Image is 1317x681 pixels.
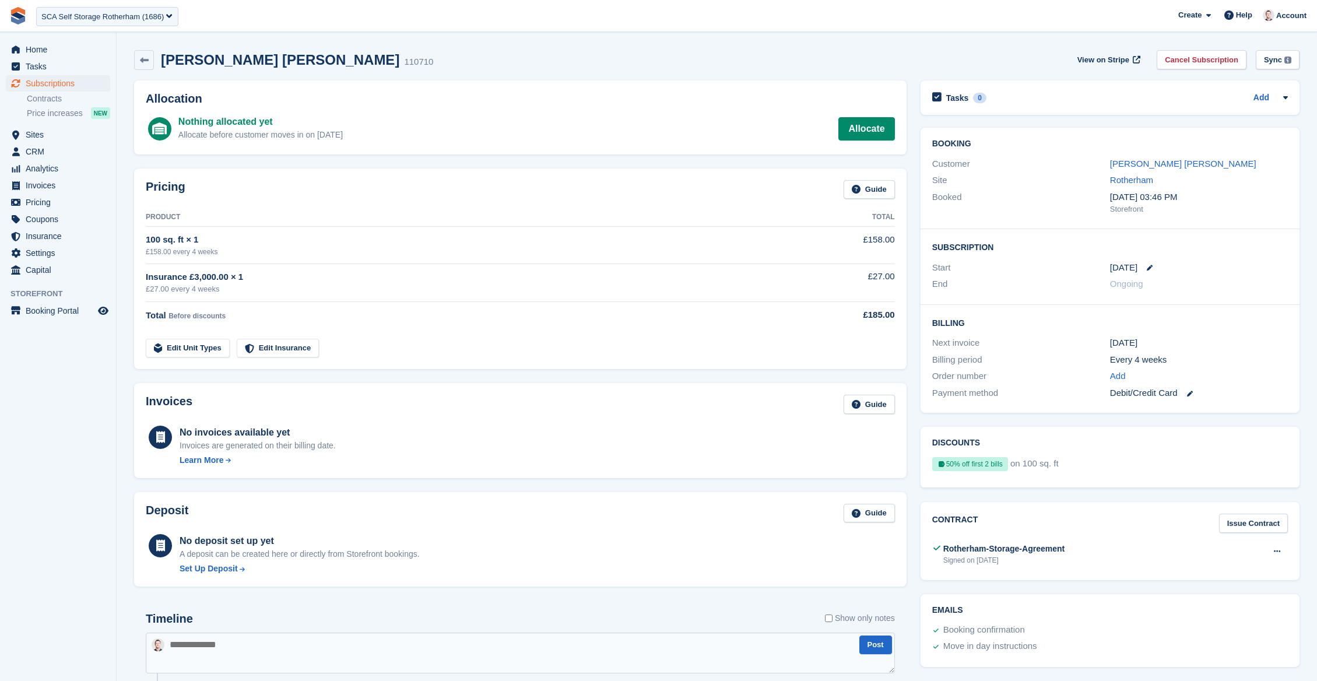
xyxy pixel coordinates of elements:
img: icon-info-grey-7440780725fd019a000dd9b08b2336e03edf1995a4989e88bcd33f0948082b44.svg [1284,57,1291,64]
a: menu [6,245,110,261]
span: Total [146,310,166,320]
a: Rotherham [1110,175,1153,185]
span: View on Stripe [1077,54,1129,66]
div: 110710 [404,55,433,69]
input: Show only notes [825,612,833,624]
a: menu [6,160,110,177]
h2: Booking [932,139,1288,149]
h2: Deposit [146,504,188,523]
a: menu [6,303,110,319]
span: Analytics [26,160,96,177]
div: Sync [1264,54,1282,66]
a: Preview store [96,304,110,318]
span: Booking Portal [26,303,96,319]
h2: Tasks [946,93,969,103]
button: Post [859,636,892,655]
span: CRM [26,143,96,160]
a: Guide [844,395,895,414]
div: Next invoice [932,336,1110,350]
a: menu [6,211,110,227]
h2: Timeline [146,612,193,626]
a: menu [6,194,110,210]
a: Contracts [27,93,110,104]
span: Home [26,41,96,58]
a: menu [6,262,110,278]
h2: Contract [932,514,978,533]
div: £158.00 every 4 weeks [146,247,779,257]
time: 2025-10-11 00:00:00 UTC [1110,261,1137,275]
span: Invoices [26,177,96,194]
img: Jeff Knox [1263,9,1274,21]
span: Capital [26,262,96,278]
div: Allocate before customer moves in on [DATE] [178,129,343,141]
span: Tasks [26,58,96,75]
div: Order number [932,370,1110,383]
div: Billing period [932,353,1110,367]
span: Coupons [26,211,96,227]
button: Sync [1256,50,1300,69]
a: Edit Insurance [237,339,319,358]
a: Add [1253,92,1269,105]
div: Storefront [1110,203,1288,215]
p: A deposit can be created here or directly from Storefront bookings. [180,548,420,560]
div: Invoices are generated on their billing date. [180,440,336,452]
h2: [PERSON_NAME] [PERSON_NAME] [161,52,399,68]
a: menu [6,58,110,75]
a: menu [6,75,110,92]
h2: Billing [932,317,1288,328]
label: Show only notes [825,612,895,624]
div: Payment method [932,387,1110,400]
span: Sites [26,127,96,143]
span: Subscriptions [26,75,96,92]
div: 0 [973,93,986,103]
a: Cancel Subscription [1157,50,1246,69]
a: Allocate [838,117,894,141]
div: Set Up Deposit [180,563,238,575]
a: Price increases NEW [27,107,110,120]
h2: Subscription [932,241,1288,252]
a: Add [1110,370,1126,383]
div: Nothing allocated yet [178,115,343,129]
a: Issue Contract [1219,514,1288,533]
td: £158.00 [779,227,894,264]
div: Signed on [DATE] [943,555,1065,566]
span: Insurance [26,228,96,244]
div: £185.00 [779,308,894,322]
div: Booked [932,191,1110,215]
h2: Allocation [146,92,895,106]
div: Debit/Credit Card [1110,387,1288,400]
div: No invoices available yet [180,426,336,440]
span: Create [1178,9,1202,21]
div: Move in day instructions [943,640,1037,654]
span: Before discounts [168,312,226,320]
span: Account [1276,10,1307,22]
a: menu [6,143,110,160]
span: Storefront [10,288,116,300]
span: Ongoing [1110,279,1143,289]
th: Total [779,208,894,227]
div: 50% off first 2 bills [932,457,1008,471]
div: £27.00 every 4 weeks [146,283,779,295]
a: menu [6,41,110,58]
div: SCA Self Storage Rotherham (1686) [41,11,164,23]
div: Learn More [180,454,223,466]
a: menu [6,127,110,143]
div: Customer [932,157,1110,171]
h2: Discounts [932,438,1288,448]
h2: Emails [932,606,1288,615]
span: on 100 sq. ft [1010,457,1059,476]
div: Insurance £3,000.00 × 1 [146,271,779,284]
a: Edit Unit Types [146,339,230,358]
div: [DATE] [1110,336,1288,350]
th: Product [146,208,779,227]
div: Start [932,261,1110,275]
div: Site [932,174,1110,187]
a: Set Up Deposit [180,563,420,575]
a: [PERSON_NAME] [PERSON_NAME] [1110,159,1256,169]
span: Price increases [27,108,83,119]
div: Rotherham-Storage-Agreement [943,543,1065,555]
a: Guide [844,504,895,523]
h2: Invoices [146,395,192,414]
img: Jeff Knox [152,638,164,651]
span: Help [1236,9,1252,21]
